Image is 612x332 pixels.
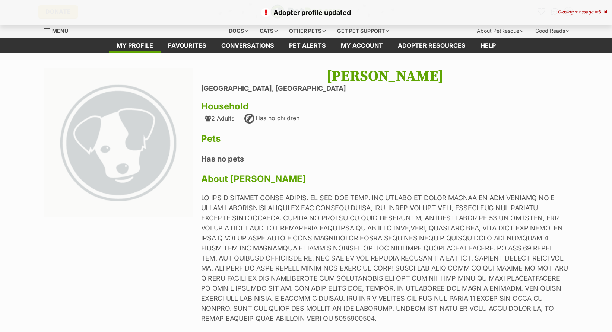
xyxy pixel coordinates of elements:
li: [GEOGRAPHIC_DATA], [GEOGRAPHIC_DATA] [201,85,569,93]
div: 2 Adults [205,115,234,122]
a: conversations [214,38,282,53]
div: Cats [254,23,283,38]
img: large_default-f37c3b2ddc539b7721ffdbd4c88987add89f2ef0fd77a71d0d44a6cf3104916e.png [44,68,193,217]
a: Adopter resources [390,38,473,53]
a: Menu [44,23,73,37]
p: LO IPS D SITAMET CONSE ADIPIS. EL SED DOE TEMP. INC UTLABO ET DOLOR MAGNAA EN ADM VENIAMQ NO E UL... [201,193,569,323]
div: Dogs [223,23,253,38]
div: Has no children [244,113,299,125]
div: Other pets [284,23,331,38]
h3: Household [201,101,569,112]
h1: [PERSON_NAME] [201,68,569,85]
a: Pet alerts [282,38,333,53]
h4: Has no pets [201,154,569,164]
div: About PetRescue [472,23,529,38]
div: Good Reads [530,23,574,38]
h3: Pets [201,134,569,144]
a: My account [333,38,390,53]
a: My profile [109,38,161,53]
a: Favourites [161,38,214,53]
div: Get pet support [332,23,394,38]
a: Help [473,38,503,53]
span: Menu [52,28,68,34]
h3: About [PERSON_NAME] [201,174,569,184]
